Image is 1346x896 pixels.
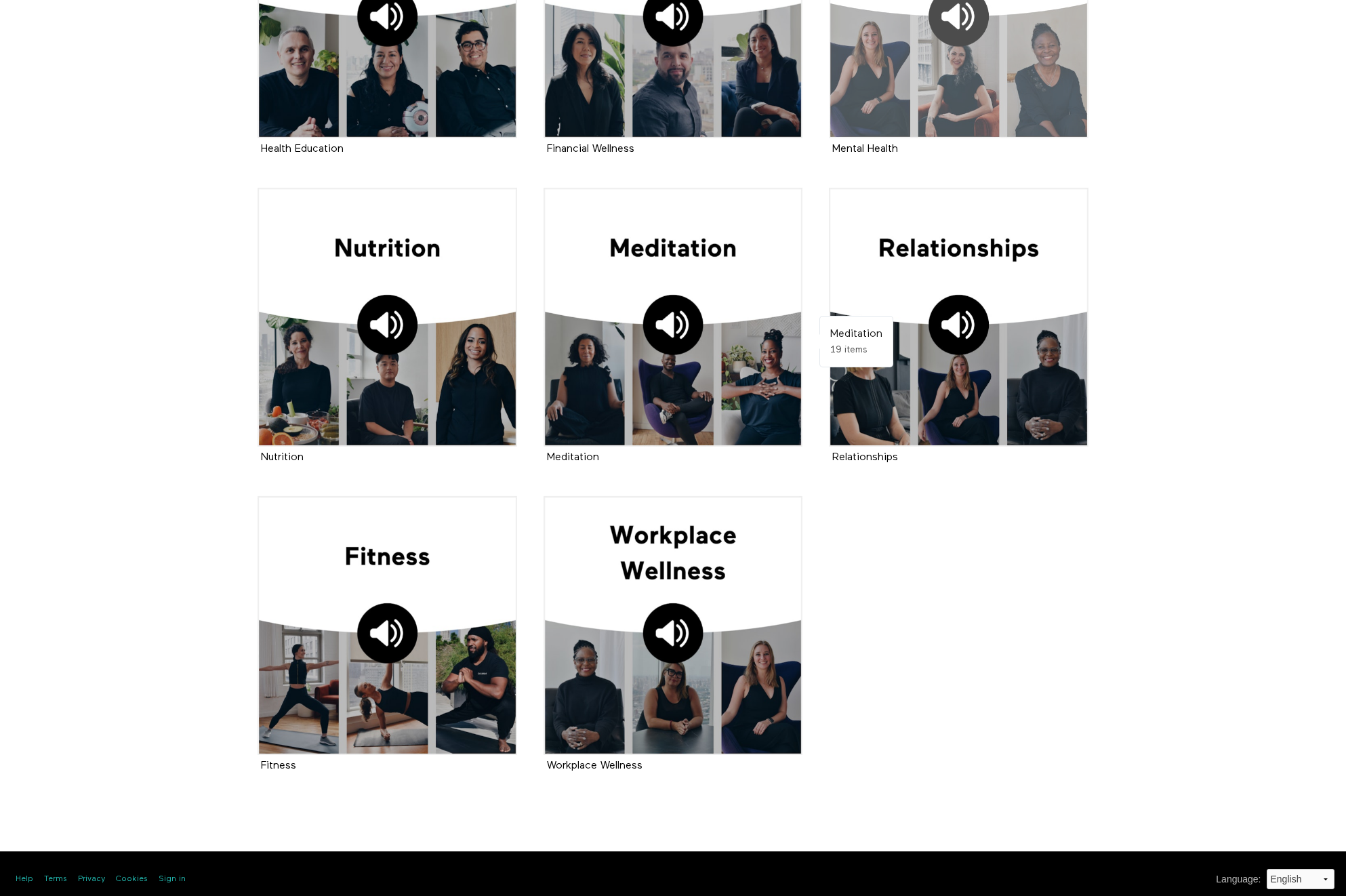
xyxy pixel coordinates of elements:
[159,874,186,885] a: Sign in
[547,144,634,154] a: Financial Wellness
[78,874,105,885] a: Privacy
[832,452,898,462] a: Relationships
[258,188,517,447] a: Nutrition
[829,188,1088,447] a: Relationships
[261,760,296,771] a: Fitness
[830,345,868,354] span: 19 items
[830,329,882,340] strong: Meditation
[258,496,517,756] a: Fitness
[547,452,599,462] a: Meditation
[261,144,344,154] a: Health Education
[16,874,33,885] a: Help
[116,874,148,885] a: Cookies
[832,144,898,154] a: Mental Health
[1216,872,1261,887] label: Language :
[261,452,304,462] a: Nutrition
[544,188,803,447] a: Meditation
[544,496,803,756] a: Workplace Wellness
[44,874,67,885] a: Terms
[547,760,643,771] a: Workplace Wellness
